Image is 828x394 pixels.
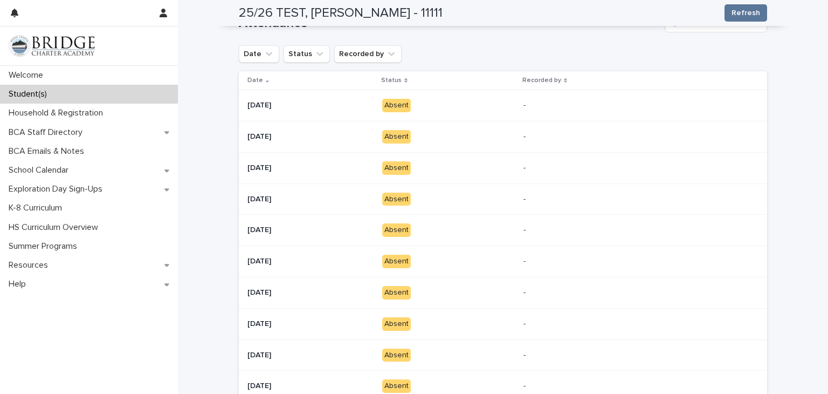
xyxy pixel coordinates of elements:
[239,121,767,152] tr: [DATE]Absent-
[382,349,411,362] div: Absent
[4,203,71,213] p: K-8 Curriculum
[247,257,374,266] p: [DATE]
[4,260,57,270] p: Resources
[247,288,374,297] p: [DATE]
[4,89,56,99] p: Student(s)
[4,184,111,194] p: Exploration Day Sign-Ups
[4,241,86,252] p: Summer Programs
[4,70,52,80] p: Welcome
[247,195,374,204] p: [DATE]
[523,382,712,391] p: -
[9,35,95,57] img: V1C1m3IdTEidaUdm9Hs0
[239,277,767,308] tr: [DATE]Absent-
[247,382,374,391] p: [DATE]
[381,74,402,86] p: Status
[239,246,767,277] tr: [DATE]Absent-
[4,279,34,289] p: Help
[239,215,767,246] tr: [DATE]Absent-
[334,45,402,63] button: Recorded by
[382,255,411,268] div: Absent
[4,108,112,118] p: Household & Registration
[239,90,767,121] tr: [DATE]Absent-
[382,317,411,331] div: Absent
[523,351,712,360] p: -
[523,164,712,173] p: -
[239,45,279,63] button: Date
[382,99,411,112] div: Absent
[247,226,374,235] p: [DATE]
[523,257,712,266] p: -
[382,286,411,300] div: Absent
[239,5,443,21] h2: 25/26 TEST, [PERSON_NAME] - 11111
[522,74,561,86] p: Recorded by
[523,288,712,297] p: -
[732,8,760,18] span: Refresh
[239,152,767,184] tr: [DATE]Absent-
[247,132,374,141] p: [DATE]
[247,164,374,173] p: [DATE]
[247,74,263,86] p: Date
[4,222,107,233] p: HS Curriculum Overview
[382,193,411,206] div: Absent
[247,320,374,329] p: [DATE]
[247,351,374,360] p: [DATE]
[523,195,712,204] p: -
[239,339,767,371] tr: [DATE]Absent-
[724,4,767,22] button: Refresh
[239,308,767,339] tr: [DATE]Absent-
[4,146,93,157] p: BCA Emails & Notes
[523,320,712,329] p: -
[523,101,712,110] p: -
[523,132,712,141] p: -
[4,165,77,175] p: School Calendar
[4,127,91,138] p: BCA Staff Directory
[382,379,411,393] div: Absent
[382,161,411,175] div: Absent
[247,101,374,110] p: [DATE]
[239,184,767,215] tr: [DATE]Absent-
[382,223,411,237] div: Absent
[382,130,411,144] div: Absent
[284,45,330,63] button: Status
[523,226,712,235] p: -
